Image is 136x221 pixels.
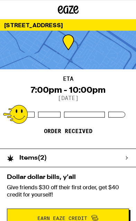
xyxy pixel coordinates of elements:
[58,95,79,101] p: [DATE]
[37,216,87,221] span: Earn Eaze Credit
[63,76,73,82] h2: ETA
[5,5,57,12] span: Hi. Need any help?
[31,85,106,95] div: 7:00pm - 10:00pm
[44,128,92,135] p: Order received
[7,184,129,198] p: Give friends $30 off their first order, get $40 credit for yourself!
[19,155,47,161] h2: Items ( 2 )
[7,174,129,180] h2: Dollar dollar bills, y'all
